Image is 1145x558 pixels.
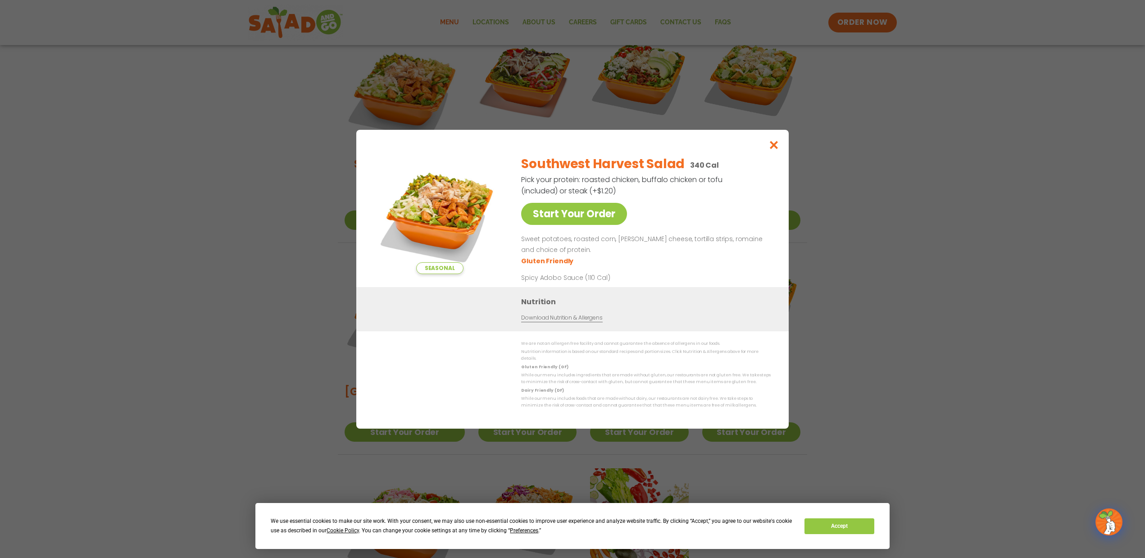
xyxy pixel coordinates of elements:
[521,174,724,197] p: Pick your protein: roasted chicken, buffalo chicken or tofu (included) or steak (+$1.20)
[1096,509,1122,535] img: wpChatIcon
[271,517,794,535] div: We use essential cookies to make our site work. With your consent, we may also use non-essential ...
[521,364,568,369] strong: Gluten Friendly (GF)
[521,273,688,282] p: Spicy Adobo Sauce (110 Cal)
[521,256,575,265] li: Gluten Friendly
[521,348,771,362] p: Nutrition information is based on our standard recipes and portion sizes. Click Nutrition & Aller...
[327,527,359,534] span: Cookie Policy
[416,262,463,274] span: Seasonal
[521,234,767,256] p: Sweet potatoes, roasted corn, [PERSON_NAME] cheese, tortilla strips, romaine and choice of protein.
[521,372,771,386] p: While our menu includes ingredients that are made without gluten, our restaurants are not gluten ...
[521,313,602,322] a: Download Nutrition & Allergens
[521,387,563,393] strong: Dairy Friendly (DF)
[521,155,685,174] h2: Southwest Harvest Salad
[521,395,771,409] p: While our menu includes foods that are made without dairy, our restaurants are not dairy free. We...
[255,503,890,549] div: Cookie Consent Prompt
[759,130,789,160] button: Close modal
[804,518,874,534] button: Accept
[377,148,503,274] img: Featured product photo for Southwest Harvest Salad
[690,160,719,171] p: 340 Cal
[521,340,771,347] p: We are not an allergen free facility and cannot guarantee the absence of allergens in our foods.
[521,203,627,225] a: Start Your Order
[521,296,775,307] h3: Nutrition
[510,527,538,534] span: Preferences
